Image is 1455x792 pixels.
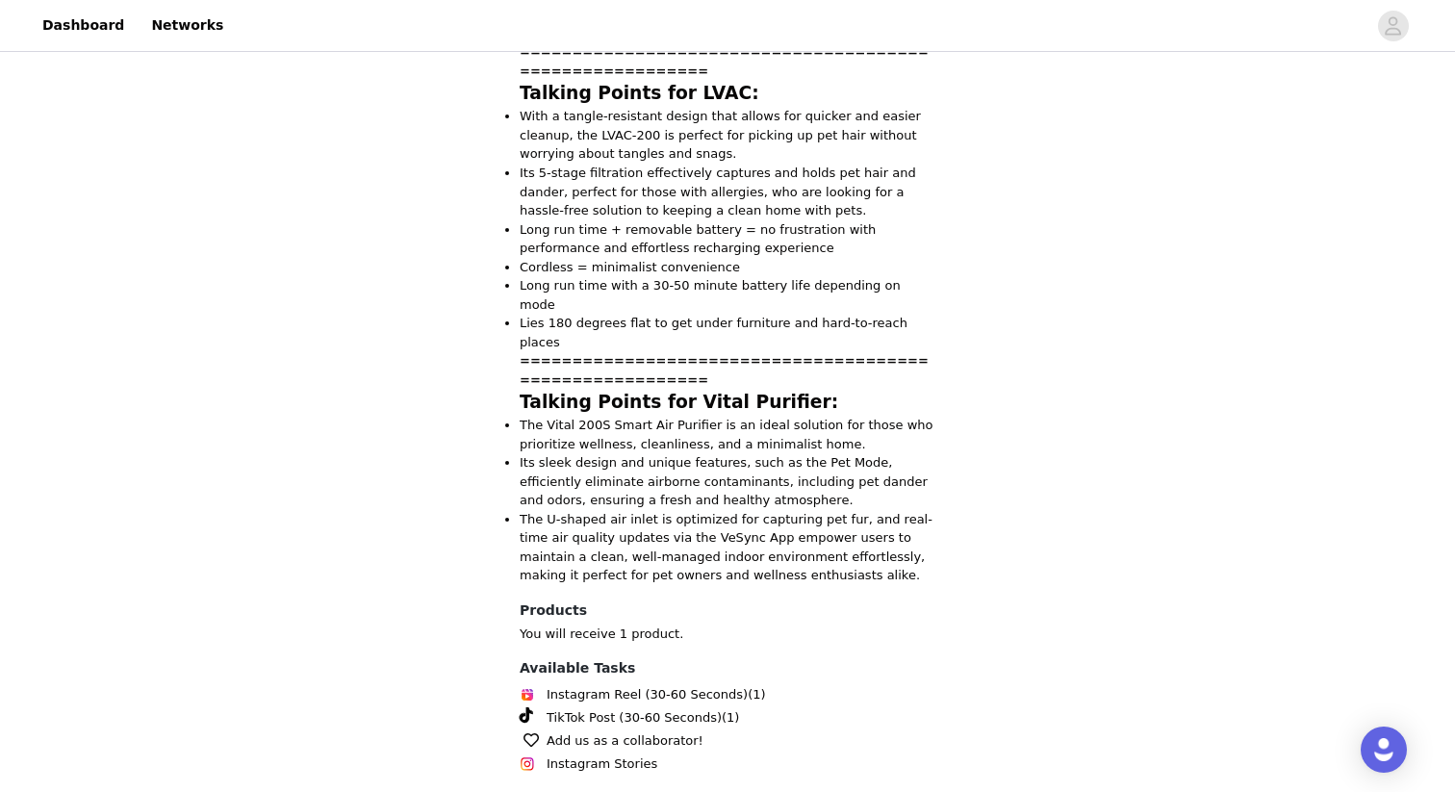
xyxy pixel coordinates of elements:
[520,258,935,277] p: Cordless = minimalist convenience
[140,4,235,47] a: Networks
[31,4,136,47] a: Dashboard
[520,625,935,644] p: You will receive 1 product.
[520,314,935,351] p: Lies 180 degrees flat to get under furniture and hard-to-reach places
[547,731,703,751] span: Add us as a collaborator!
[1361,727,1407,773] div: Open Intercom Messenger
[520,658,935,678] h4: Available Tasks
[520,687,535,703] img: Instagram Reels Icon
[520,756,535,772] img: Instagram Icon
[748,685,765,704] span: (1)
[520,392,838,412] strong: Talking Points for Vital Purifier:
[520,453,935,510] p: Its sleek design and unique features, such as the Pet Mode, efficiently eliminate airborne contam...
[520,44,929,78] strong: =========================================================
[722,708,739,728] span: (1)
[547,754,657,774] span: Instagram Stories
[520,276,935,314] p: Long run time with a 30-50 minute battery life depending on mode
[520,510,935,585] p: The U-shaped air inlet is optimized for capturing pet fur, and real-time air quality updates via ...
[547,708,722,728] span: TikTok Post (30-60 Seconds)
[520,416,935,453] p: The Vital 200S Smart Air Purifier is an ideal solution for those who prioritize wellness, cleanli...
[1384,11,1402,41] div: avatar
[520,164,935,220] p: Its 5-stage filtration effectively captures and holds pet hair and dander, perfect for those with...
[520,83,759,103] strong: Talking Points for LVAC:
[520,220,935,258] p: Long run time + removable battery = no frustration with performance and effortless recharging exp...
[547,685,748,704] span: Instagram Reel (30-60 Seconds)
[520,600,935,621] h4: Products
[520,107,935,164] p: With a tangle-resistant design that allows for quicker and easier cleanup, the LVAC-200 is perfec...
[520,353,929,387] strong: =========================================================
